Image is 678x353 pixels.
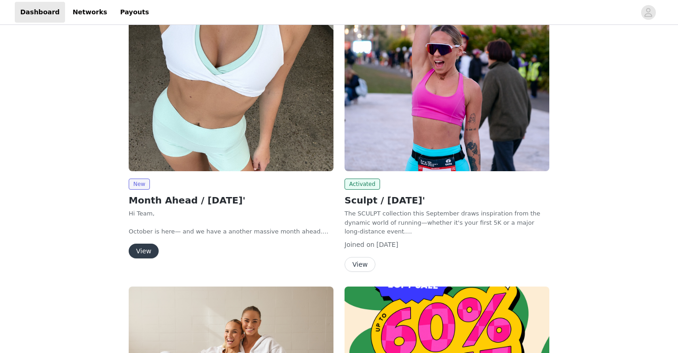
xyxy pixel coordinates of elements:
a: View [129,248,159,255]
button: View [129,244,159,258]
span: The SCULPT collection this September draws inspiration from the dynamic world of running—whether ... [345,210,540,235]
button: View [345,257,375,272]
h2: Month Ahead / [DATE]' [129,193,333,207]
a: Payouts [114,2,155,23]
p: Hi Team, [129,209,333,218]
span: [DATE] [376,241,398,248]
h2: Sculpt / [DATE]' [345,193,549,207]
div: avatar [644,5,653,20]
a: Dashboard [15,2,65,23]
span: New [129,179,150,190]
img: Muscle Republic [345,18,549,171]
img: Muscle Republic [129,18,333,171]
a: View [345,261,375,268]
a: Networks [67,2,113,23]
span: Activated [345,179,380,190]
span: Joined on [345,241,375,248]
p: October is here— and we have a another massive month ahead. [129,227,333,236]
